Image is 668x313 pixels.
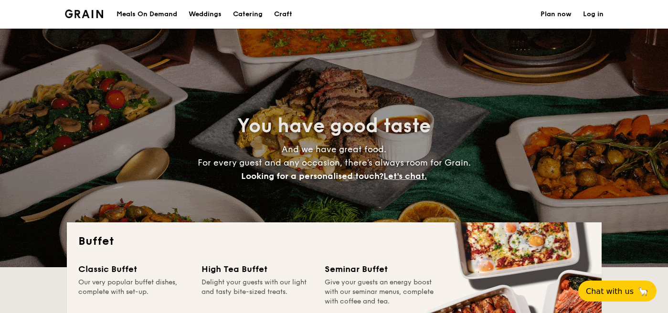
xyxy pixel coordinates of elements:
h2: Buffet [78,234,590,249]
span: Looking for a personalised touch? [241,171,383,181]
div: High Tea Buffet [201,262,313,276]
div: Delight your guests with our light and tasty bite-sized treats. [201,278,313,306]
span: Let's chat. [383,171,427,181]
div: Our very popular buffet dishes, complete with set-up. [78,278,190,306]
span: 🦙 [637,286,649,297]
div: Seminar Buffet [325,262,436,276]
span: And we have great food. For every guest and any occasion, there’s always room for Grain. [198,144,471,181]
img: Grain [65,10,104,18]
div: Classic Buffet [78,262,190,276]
span: You have good taste [237,115,431,137]
button: Chat with us🦙 [578,281,657,302]
span: Chat with us [586,287,634,296]
div: Give your guests an energy boost with our seminar menus, complete with coffee and tea. [325,278,436,306]
a: Logotype [65,10,104,18]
